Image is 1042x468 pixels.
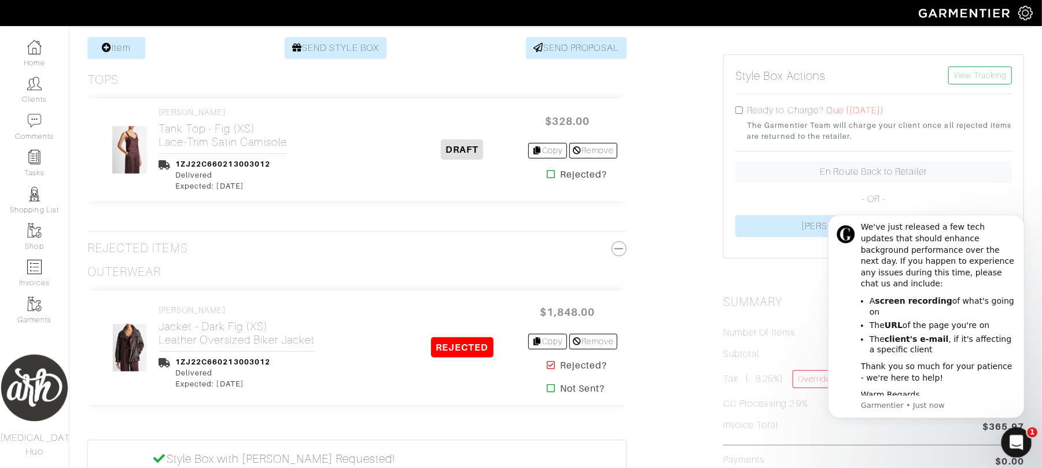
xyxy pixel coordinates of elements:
iframe: Intercom notifications message [811,204,1042,425]
a: SEND PROPOSAL [526,37,627,59]
h5: Number of Items [723,327,795,338]
img: reminder-icon-8004d30b9f0a5d33ae49ab947aed9ed385cf756f9e5892f1edd6e32f2345188e.png [27,150,42,164]
h5: Invoice Total [723,420,778,431]
div: Expected: [DATE] [175,378,270,389]
a: En Route Back to Retailer [735,161,1012,183]
a: Override [793,370,836,388]
h2: Tank Top - Fig (XS) Lace-Trim Satin Camisole [159,122,287,149]
img: garments-icon-b7da505a4dc4fd61783c78ac3ca0ef83fa9d6f193b1c9dc38574b1d14d53ca28.png [27,223,42,238]
h5: Style Box Actions [735,69,826,83]
strong: Rejected? [560,359,607,373]
a: 1ZJ22C660213003012 [175,358,270,366]
h3: Outerwear [87,265,161,279]
img: 5JUuWn8PeksYjfU92D9vkQcC [112,323,148,372]
h2: Summary [723,295,1024,309]
h5: Subtotal [723,349,759,360]
small: The Garmentier Team will charge your client once all rejected items are returned to the retailer. [747,120,1012,142]
h5: Style Box with [PERSON_NAME] Requested! [109,452,439,466]
label: Ready to Charge? [747,104,824,117]
strong: Not Sent? [560,382,605,396]
h2: Jacket - Dark Fig (XS) Leather Oversized Biker Jacket [159,320,315,347]
h3: Tops [87,73,119,87]
span: REJECTED [431,337,493,358]
a: Copy [528,143,567,159]
div: Not Paid Not Submitted [723,259,1024,286]
iframe: Intercom live chat [1002,428,1032,458]
span: Due ([DATE]) [826,105,885,116]
img: gear-icon-white-bd11855cb880d31180b6d7d6211b90ccbf57a29d726f0c71d8c61bd08dd39cc2.png [1018,6,1033,20]
img: comment-icon-a0a6a9ef722e966f86d9cbdc48e553b5cf19dbc54f86b18d962a5391bc8f6eb6.png [27,113,42,128]
div: Delivered [175,367,270,378]
a: Copy [528,334,567,349]
h4: [PERSON_NAME] [159,108,287,117]
h5: Tax ( : 8.25%) [723,370,836,388]
a: [PERSON_NAME] Jacket - Dark Fig (XS)Leather Oversized Biker Jacket [159,305,315,347]
a: [PERSON_NAME] Tank Top - Fig (XS)Lace-Trim Satin Camisole [159,108,287,149]
span: DRAFT [441,139,483,160]
a: Item [87,37,145,59]
p: - OR - [735,192,1012,206]
a: [PERSON_NAME] kept everything! [735,215,1012,237]
a: 1ZJ22C660213003012 [175,160,270,168]
img: dashboard-icon-dbcd8f5a0b271acd01030246c82b418ddd0df26cd7fceb0bd07c9910d44c42f6.png [27,40,42,54]
h4: [PERSON_NAME] [159,305,315,315]
img: garments-icon-b7da505a4dc4fd61783c78ac3ca0ef83fa9d6f193b1c9dc38574b1d14d53ca28.png [27,297,42,311]
img: orders-icon-0abe47150d42831381b5fb84f609e132dff9fe21cb692f30cb5eec754e2cba89.png [27,260,42,274]
h5: Payments [723,455,764,466]
a: SEND STYLE BOX [285,37,387,59]
img: garmentier-logo-header-white-b43fb05a5012e4ada735d5af1a66efaba907eab6374d6393d1fbf88cb4ef424d.png [913,3,1018,23]
a: Remove [569,334,617,349]
span: 1 [1028,428,1038,438]
h5: CC Processing 2.9% [723,399,808,410]
img: stylists-icon-eb353228a002819b7ec25b43dbf5f0378dd9e0616d9560372ff212230b889e62.png [27,187,42,201]
strong: Rejected? [560,168,607,182]
span: $365.97 [983,420,1024,436]
img: clients-icon-6bae9207a08558b7cb47a8932f037763ab4055f8c8b6bfacd5dc20c3e0201464.png [27,76,42,91]
span: $328.00 [533,109,602,134]
a: View Tracking [948,67,1012,84]
div: Expected: [DATE] [175,180,270,191]
div: Delivered [175,169,270,180]
span: $1,848.00 [533,300,602,325]
h3: Rejected Items [87,241,627,256]
a: Remove [569,143,617,159]
img: k8eJiFJREtgKeZVEk128S6At [112,126,148,174]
